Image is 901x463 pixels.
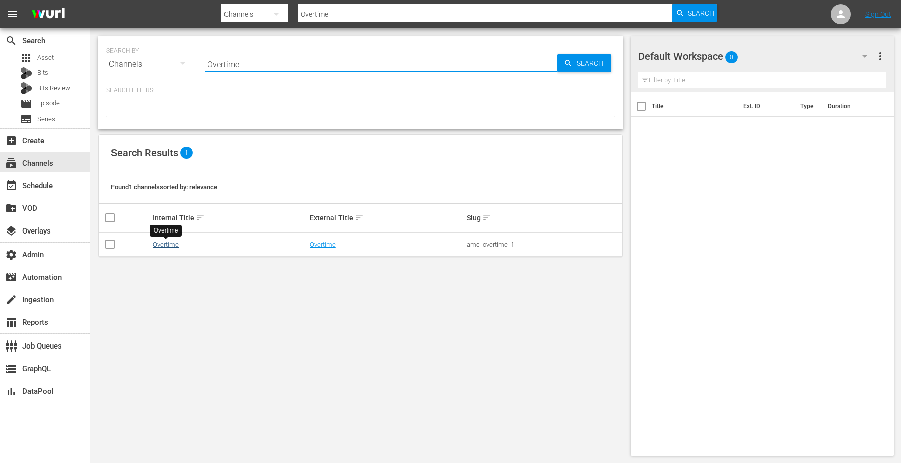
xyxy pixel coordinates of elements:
[20,98,32,110] span: Episode
[6,8,18,20] span: menu
[153,241,179,248] a: Overtime
[482,213,491,222] span: sort
[638,42,877,70] div: Default Workspace
[5,157,17,169] span: Channels
[310,241,336,248] a: Overtime
[725,47,738,68] span: 0
[5,35,17,47] span: Search
[106,86,615,95] p: Search Filters:
[467,241,621,248] div: amc_overtime_1
[688,4,714,22] span: Search
[111,183,217,191] span: Found 1 channels sorted by: relevance
[180,147,193,159] span: 1
[20,52,32,64] span: Asset
[310,212,464,224] div: External Title
[865,10,891,18] a: Sign Out
[20,82,32,94] div: Bits Review
[822,92,882,121] th: Duration
[5,316,17,328] span: Reports
[20,113,32,125] span: Series
[652,92,737,121] th: Title
[5,385,17,397] span: DataPool
[5,249,17,261] span: Admin
[153,212,307,224] div: Internal Title
[5,225,17,237] span: Overlays
[5,294,17,306] span: Ingestion
[737,92,794,121] th: Ext. ID
[355,213,364,222] span: sort
[467,212,621,224] div: Slug
[37,53,54,63] span: Asset
[24,3,72,26] img: ans4CAIJ8jUAAAAAAAAAAAAAAAAAAAAAAAAgQb4GAAAAAAAAAAAAAAAAAAAAAAAAJMjXAAAAAAAAAAAAAAAAAAAAAAAAgAT5G...
[5,135,17,147] span: Create
[557,54,611,72] button: Search
[672,4,717,22] button: Search
[5,271,17,283] span: Automation
[37,98,60,108] span: Episode
[5,202,17,214] span: VOD
[5,180,17,192] span: Schedule
[37,68,48,78] span: Bits
[111,147,178,159] span: Search Results
[20,67,32,79] div: Bits
[874,44,886,68] button: more_vert
[5,363,17,375] span: GraphQL
[5,340,17,352] span: Job Queues
[106,50,195,78] div: Channels
[37,83,70,93] span: Bits Review
[573,54,611,72] span: Search
[154,226,178,235] div: Overtime
[794,92,822,121] th: Type
[37,114,55,124] span: Series
[196,213,205,222] span: sort
[874,50,886,62] span: more_vert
